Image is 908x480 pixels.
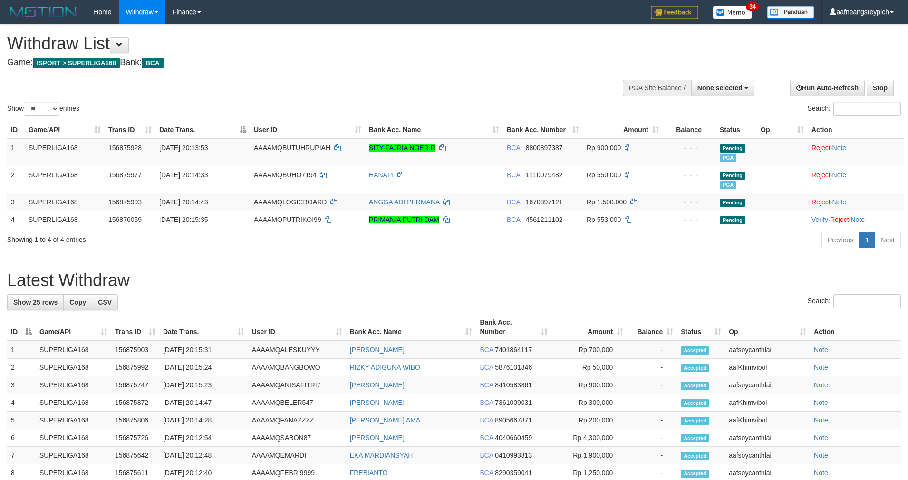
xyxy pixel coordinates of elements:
[587,171,621,179] span: Rp 550.000
[627,412,677,429] td: -
[526,171,563,179] span: Copy 1110079482 to clipboard
[111,376,159,394] td: 156875747
[69,298,86,306] span: Copy
[7,193,25,211] td: 3
[159,376,248,394] td: [DATE] 20:15:23
[369,198,440,206] a: ANGGA ADI PERMANA
[36,412,111,429] td: SUPERLIGA168
[13,298,58,306] span: Show 25 rows
[667,197,712,207] div: - - -
[480,346,493,354] span: BCA
[159,171,208,179] span: [DATE] 20:14:33
[832,144,847,152] a: Note
[480,416,493,424] span: BCA
[159,144,208,152] span: [DATE] 20:13:53
[720,199,745,207] span: Pending
[480,434,493,442] span: BCA
[821,232,860,248] a: Previous
[808,121,904,139] th: Action
[159,341,248,359] td: [DATE] 20:15:31
[248,359,346,376] td: AAAAMQBANGBOWO
[725,429,810,447] td: aafsoycanthlai
[7,314,36,341] th: ID: activate to sort column descending
[7,5,79,19] img: MOTION_logo.png
[746,2,759,11] span: 34
[725,341,810,359] td: aafsoycanthlai
[7,211,25,228] td: 4
[7,271,901,290] h1: Latest Withdraw
[720,144,745,153] span: Pending
[350,434,405,442] a: [PERSON_NAME]
[36,447,111,464] td: SUPERLIGA168
[551,359,627,376] td: Rp 50,000
[814,346,828,354] a: Note
[808,294,901,308] label: Search:
[108,198,142,206] span: 156875993
[551,447,627,464] td: Rp 1,900,000
[111,429,159,447] td: 156875726
[495,469,532,477] span: Copy 8290359041 to clipboard
[681,399,709,407] span: Accepted
[720,181,736,189] span: Marked by aafsoycanthlai
[7,294,64,310] a: Show 25 rows
[7,139,25,166] td: 1
[7,34,596,53] h1: Withdraw List
[248,429,346,447] td: AAAAMQSABON87
[142,58,163,68] span: BCA
[346,314,476,341] th: Bank Acc. Name: activate to sort column ascending
[495,381,532,389] span: Copy 8410583861 to clipboard
[716,121,757,139] th: Status
[111,359,159,376] td: 156875992
[814,469,828,477] a: Note
[832,171,847,179] a: Note
[7,376,36,394] td: 3
[36,429,111,447] td: SUPERLIGA168
[7,231,371,244] div: Showing 1 to 4 of 4 entries
[36,376,111,394] td: SUPERLIGA168
[7,102,79,116] label: Show entries
[507,171,520,179] span: BCA
[627,341,677,359] td: -
[480,399,493,406] span: BCA
[526,144,563,152] span: Copy 8800897387 to clipboard
[480,364,493,371] span: BCA
[583,121,663,139] th: Amount: activate to sort column ascending
[495,416,532,424] span: Copy 8905667871 to clipboard
[859,232,875,248] a: 1
[667,215,712,224] div: - - -
[551,429,627,447] td: Rp 4,300,000
[111,341,159,359] td: 156875903
[627,429,677,447] td: -
[159,412,248,429] td: [DATE] 20:14:28
[725,447,810,464] td: aafsoycanthlai
[63,294,92,310] a: Copy
[814,381,828,389] a: Note
[507,216,520,223] span: BCA
[623,80,691,96] div: PGA Site Balance /
[24,102,59,116] select: Showentries
[25,139,105,166] td: SUPERLIGA168
[814,451,828,459] a: Note
[551,412,627,429] td: Rp 200,000
[830,216,849,223] a: Reject
[25,121,105,139] th: Game/API: activate to sort column ascending
[248,447,346,464] td: AAAAMQEMARDI
[651,6,698,19] img: Feedback.jpg
[691,80,754,96] button: None selected
[254,171,317,179] span: AAAAMQBUHO7194
[480,381,493,389] span: BCA
[495,346,532,354] span: Copy 7401864117 to clipboard
[159,429,248,447] td: [DATE] 20:12:54
[667,143,712,153] div: - - -
[254,198,327,206] span: AAAAMQLOGICBOARD
[713,6,753,19] img: Button%20Memo.svg
[811,198,831,206] a: Reject
[681,434,709,442] span: Accepted
[250,121,365,139] th: User ID: activate to sort column ascending
[495,434,532,442] span: Copy 4040660459 to clipboard
[551,314,627,341] th: Amount: activate to sort column ascending
[25,193,105,211] td: SUPERLIGA168
[254,144,330,152] span: AAAAMQBUTUHRUPIAH
[681,364,709,372] span: Accepted
[587,198,627,206] span: Rp 1.500.000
